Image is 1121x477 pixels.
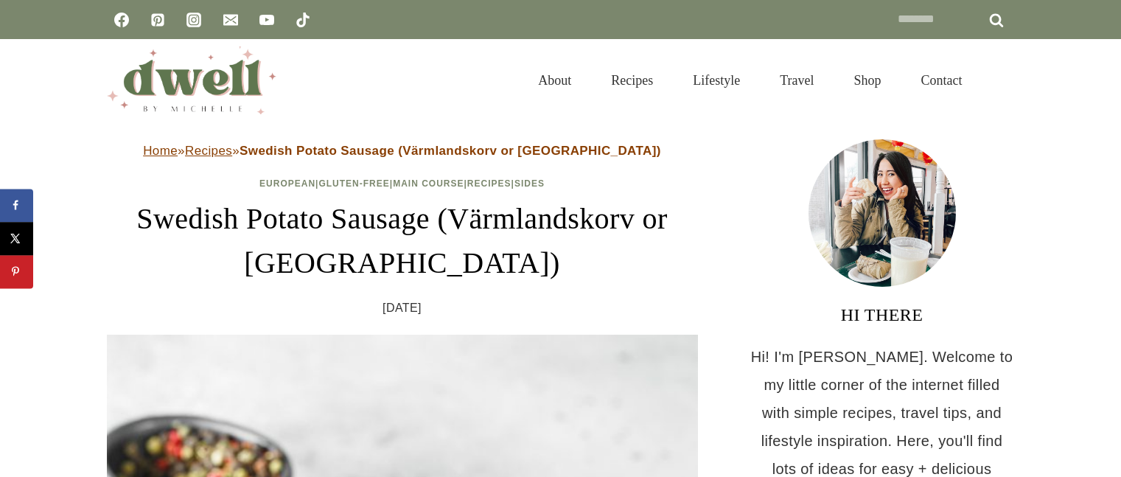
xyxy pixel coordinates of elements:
a: Gluten-Free [318,178,389,189]
a: Contact [901,55,982,106]
a: Shop [834,55,901,106]
time: [DATE] [383,297,422,319]
strong: Swedish Potato Sausage (Värmlandskorv or [GEOGRAPHIC_DATA]) [240,144,661,158]
a: Pinterest [143,5,172,35]
button: View Search Form [990,68,1015,93]
a: Main Course [393,178,464,189]
a: TikTok [288,5,318,35]
a: Email [216,5,245,35]
h3: HI THERE [750,302,1015,328]
img: DWELL by michelle [107,46,276,114]
a: Instagram [179,5,209,35]
a: Recipes [591,55,673,106]
nav: Primary Navigation [518,55,982,106]
a: Recipes [185,144,232,158]
a: European [259,178,315,189]
span: » » [143,144,661,158]
a: Home [143,144,178,158]
a: Lifestyle [673,55,760,106]
span: | | | | [259,178,545,189]
a: About [518,55,591,106]
h1: Swedish Potato Sausage (Värmlandskorv or [GEOGRAPHIC_DATA]) [107,197,698,285]
a: YouTube [252,5,282,35]
a: Sides [514,178,545,189]
a: Travel [760,55,834,106]
a: Recipes [467,178,511,189]
a: Facebook [107,5,136,35]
